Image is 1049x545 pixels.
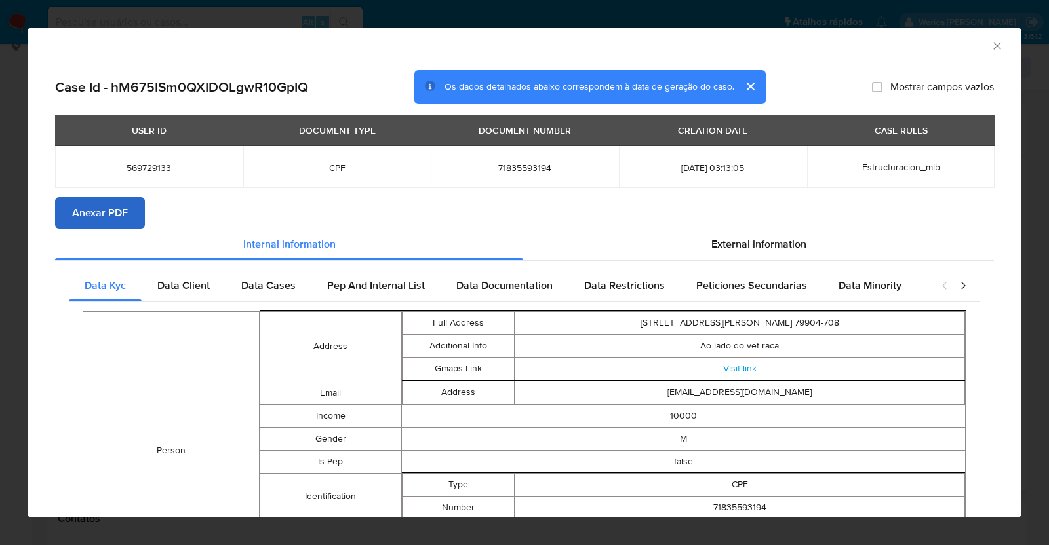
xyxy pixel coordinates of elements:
span: 71835593194 [446,162,603,174]
button: Fechar a janela [991,39,1002,51]
span: Data Cases [241,278,296,293]
div: CASE RULES [867,119,936,141]
input: Mostrar campos vazios [872,82,882,92]
td: Type [402,474,515,497]
div: DOCUMENT TYPE [291,119,384,141]
td: false [401,451,966,474]
td: 71835593194 [515,497,965,519]
td: M [401,428,966,451]
td: Full Address [402,312,515,335]
td: Ao lado do vet raca [515,335,965,358]
span: External information [711,236,806,252]
td: Gmaps Link [402,358,515,381]
span: Data Restrictions [584,278,665,293]
a: Visit link [723,362,757,375]
span: Data Minority [839,278,901,293]
div: DOCUMENT NUMBER [471,119,579,141]
span: Estructuracion_mlb [862,160,940,174]
td: Email [260,381,401,405]
span: [DATE] 03:13:05 [635,162,791,174]
td: Gender [260,428,401,451]
span: Peticiones Secundarias [696,278,807,293]
div: Detailed internal info [69,270,928,301]
td: Identification [260,474,401,520]
td: Number [402,497,515,519]
span: Internal information [243,236,336,252]
span: Mostrar campos vazios [890,81,994,94]
span: Data Documentation [456,278,553,293]
button: Anexar PDF [55,197,145,229]
h2: Case Id - hM675ISm0QXIDOLgwR10GpIQ [55,79,308,96]
td: Address [260,312,401,381]
td: 10000 [401,405,966,428]
span: Pep And Internal List [327,278,425,293]
span: Data Kyc [85,278,126,293]
td: Is Pep [260,451,401,474]
span: CPF [259,162,416,174]
span: Anexar PDF [72,198,128,227]
span: 569729133 [71,162,228,174]
td: CPF [515,474,965,497]
td: Income [260,405,401,428]
div: closure-recommendation-modal [28,28,1021,517]
span: Os dados detalhados abaixo correspondem à data de geração do caso. [445,81,734,94]
div: USER ID [124,119,174,141]
div: Detailed info [55,229,994,260]
div: CREATION DATE [670,119,755,141]
td: [STREET_ADDRESS][PERSON_NAME] 79904-708 [515,312,965,335]
td: [EMAIL_ADDRESS][DOMAIN_NAME] [515,381,965,404]
button: cerrar [734,71,766,102]
span: Data Client [157,278,210,293]
td: Additional Info [402,335,515,358]
td: Address [402,381,515,404]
